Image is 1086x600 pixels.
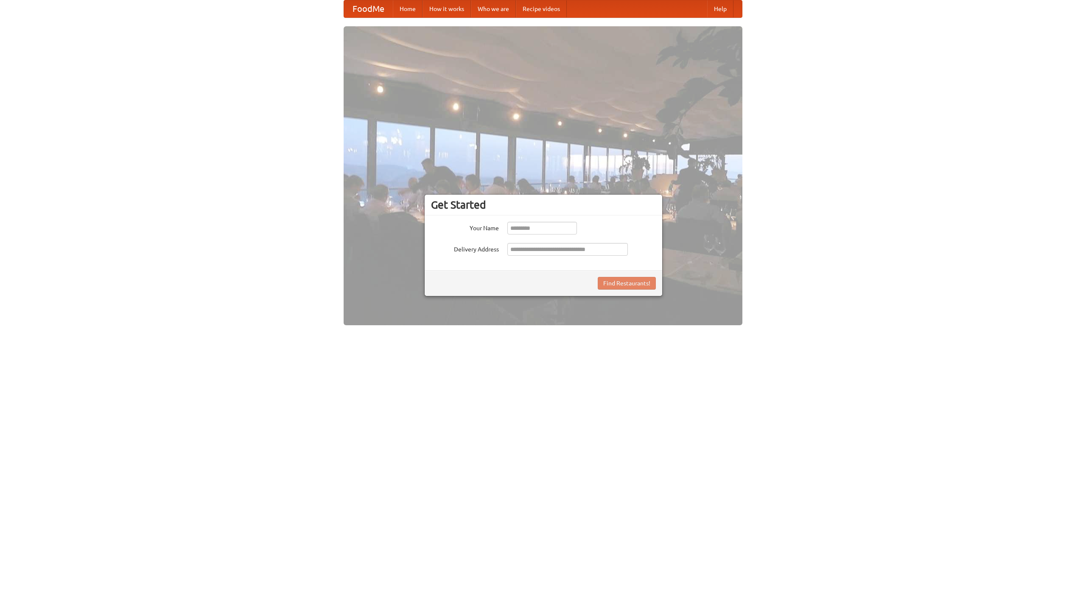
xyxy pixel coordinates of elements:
a: Home [393,0,423,17]
label: Your Name [431,222,499,232]
a: FoodMe [344,0,393,17]
button: Find Restaurants! [598,277,656,290]
a: Help [707,0,733,17]
label: Delivery Address [431,243,499,254]
h3: Get Started [431,198,656,211]
a: How it works [423,0,471,17]
a: Who we are [471,0,516,17]
a: Recipe videos [516,0,567,17]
